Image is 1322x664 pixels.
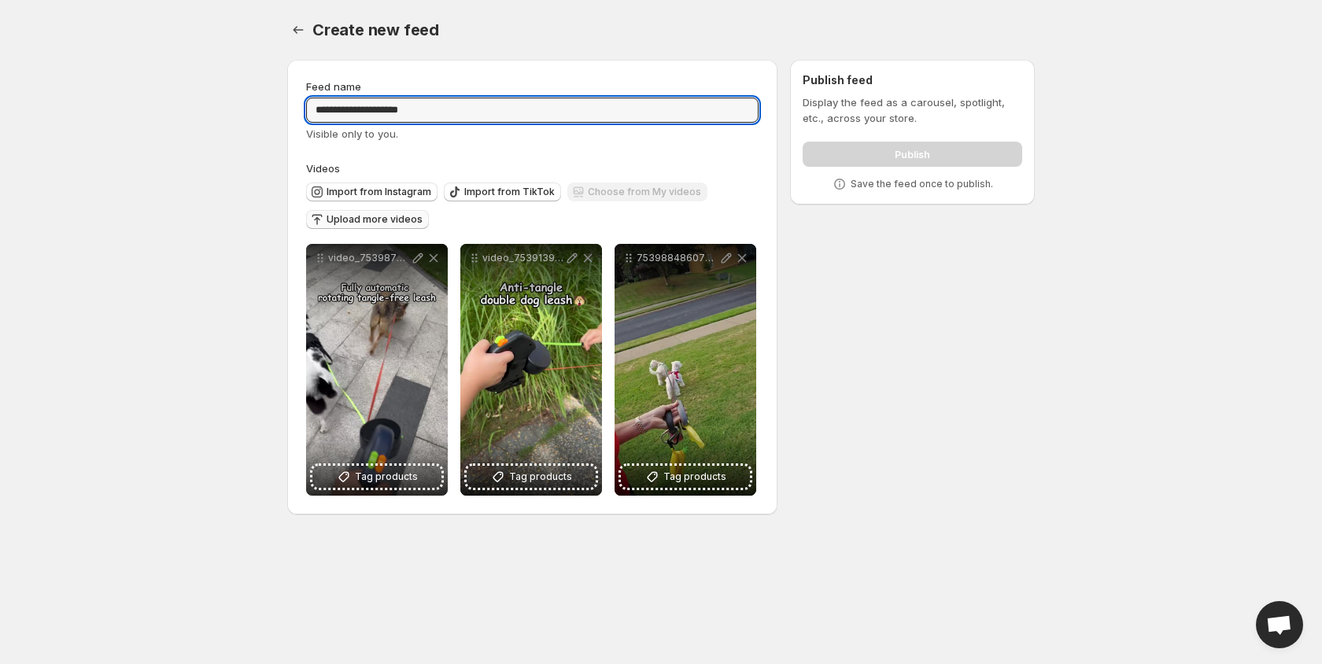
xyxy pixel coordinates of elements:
[460,244,602,496] div: video_7539139099651853599Tag products
[637,252,718,264] p: 7539884860702330125
[851,178,993,190] p: Save the feed once to publish.
[327,186,431,198] span: Import from Instagram
[306,244,448,496] div: video_7539877612844322078Tag products
[464,186,555,198] span: Import from TikTok
[663,469,726,485] span: Tag products
[312,20,439,39] span: Create new feed
[621,466,750,488] button: Tag products
[328,252,410,264] p: video_7539877612844322078
[306,183,438,201] button: Import from Instagram
[306,162,340,175] span: Videos
[306,80,361,93] span: Feed name
[306,127,398,140] span: Visible only to you.
[803,72,1022,88] h2: Publish feed
[306,210,429,229] button: Upload more videos
[615,244,756,496] div: 7539884860702330125Tag products
[287,19,309,41] button: Settings
[327,213,423,226] span: Upload more videos
[444,183,561,201] button: Import from TikTok
[482,252,564,264] p: video_7539139099651853599
[467,466,596,488] button: Tag products
[355,469,418,485] span: Tag products
[312,466,441,488] button: Tag products
[509,469,572,485] span: Tag products
[803,94,1022,126] p: Display the feed as a carousel, spotlight, etc., across your store.
[1256,601,1303,648] a: Open chat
